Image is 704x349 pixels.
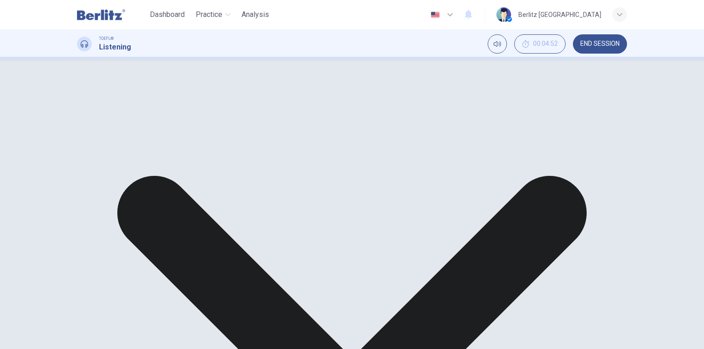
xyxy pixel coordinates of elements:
[496,7,511,22] img: Profile picture
[573,34,627,54] button: END SESSION
[242,9,269,20] span: Analysis
[192,6,234,23] button: Practice
[146,6,188,23] button: Dashboard
[99,42,131,53] h1: Listening
[488,34,507,54] div: Mute
[533,40,558,48] span: 00:04:52
[150,9,185,20] span: Dashboard
[514,34,566,54] div: Hide
[238,6,273,23] button: Analysis
[429,11,441,18] img: en
[196,9,222,20] span: Practice
[514,34,566,54] button: 00:04:52
[518,9,601,20] div: Berlitz [GEOGRAPHIC_DATA]
[77,5,146,24] a: Berlitz Latam logo
[77,5,125,24] img: Berlitz Latam logo
[99,35,114,42] span: TOEFL®
[580,40,620,48] span: END SESSION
